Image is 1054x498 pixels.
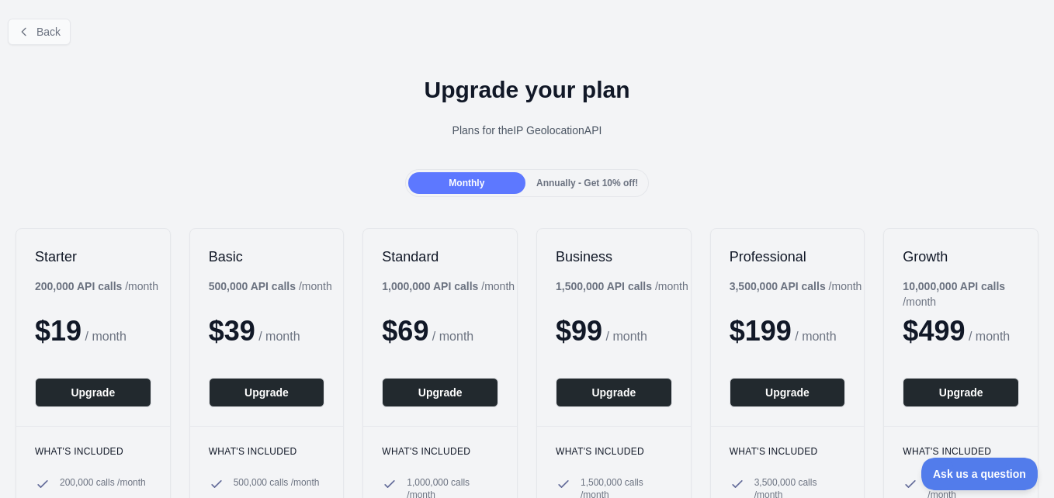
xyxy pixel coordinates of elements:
span: $ 99 [556,315,602,347]
b: 10,000,000 API calls [903,280,1005,292]
b: 1,500,000 API calls [556,280,652,292]
h2: Business [556,247,672,266]
div: / month [382,278,515,294]
span: $ 499 [903,315,965,347]
b: 3,500,000 API calls [730,280,826,292]
div: / month [556,278,688,294]
h2: Standard [382,247,498,266]
iframe: Toggle Customer Support [921,458,1038,490]
div: / month [903,278,1038,310]
b: 1,000,000 API calls [382,280,478,292]
span: $ 69 [382,315,428,347]
h2: Professional [730,247,846,266]
div: / month [730,278,862,294]
h2: Growth [903,247,1019,266]
span: $ 199 [730,315,792,347]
